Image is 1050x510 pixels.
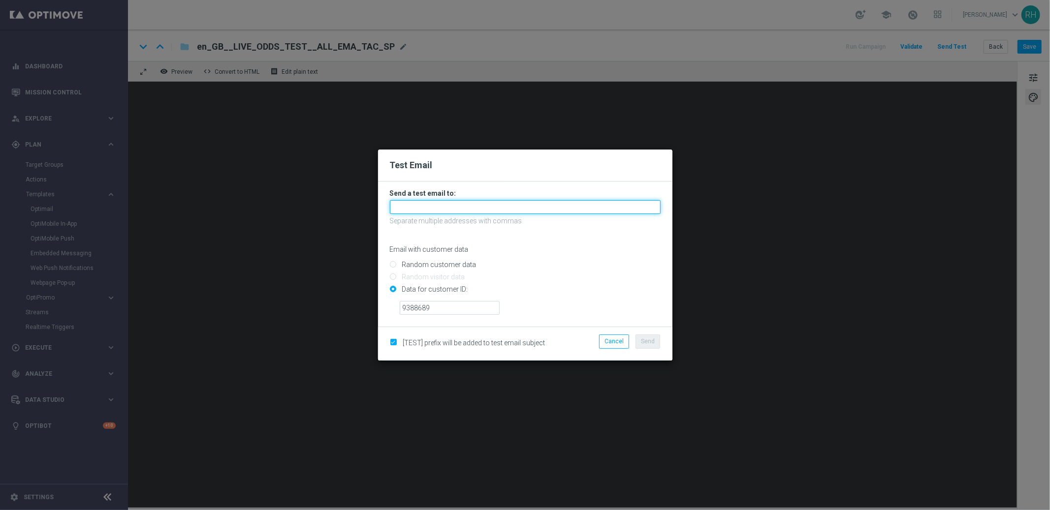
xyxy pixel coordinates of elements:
p: Separate multiple addresses with commas [390,216,661,225]
p: Email with customer data [390,245,661,254]
input: Enter ID [400,301,500,315]
span: Send [641,338,655,345]
h2: Test Email [390,159,661,171]
button: Cancel [599,334,629,348]
button: Send [636,334,660,348]
label: Random customer data [400,260,477,269]
h3: Send a test email to: [390,189,661,198]
span: [TEST] prefix will be added to test email subject [403,339,545,347]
